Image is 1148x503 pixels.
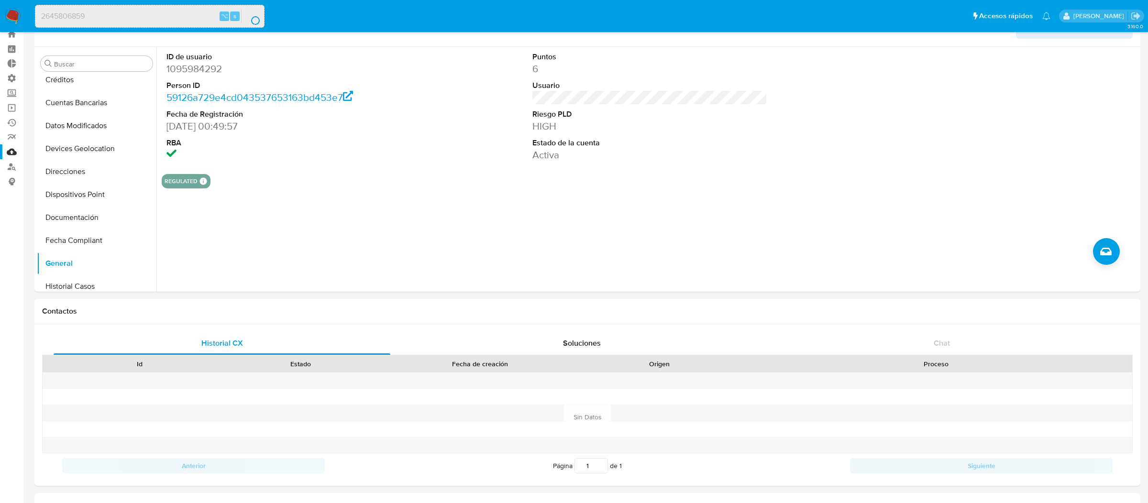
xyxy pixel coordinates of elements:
button: General [37,252,156,275]
span: Accesos rápidos [979,11,1033,21]
a: 59126a729e4cd043537653163bd453e7 [166,90,353,104]
button: search-icon [241,10,261,23]
span: Chat [934,338,950,349]
span: 1 [619,461,622,470]
button: Dispositivos Point [37,183,156,206]
span: Historial CX [201,338,243,349]
dd: 1095984292 [166,62,401,76]
dt: ID de usuario [166,52,401,62]
button: Buscar [44,60,52,67]
p: eric.malcangi@mercadolibre.com [1073,11,1127,21]
div: Origen [585,359,733,369]
h1: Contactos [42,306,1133,316]
input: Buscar usuario o caso... [35,10,264,22]
a: Notificaciones [1042,12,1050,20]
div: Fecha de creación [388,359,572,369]
div: Id [66,359,213,369]
button: Siguiente [850,458,1113,473]
button: Documentación [37,206,156,229]
button: Anterior [62,458,325,473]
span: ⌥ [221,11,228,21]
button: Datos Modificados [37,114,156,137]
div: Proceso [746,359,1126,369]
a: Salir [1131,11,1141,21]
dt: Usuario [532,80,767,91]
button: Direcciones [37,160,156,183]
dd: [DATE] 00:49:57 [166,120,401,133]
dt: Puntos [532,52,767,62]
div: Estado [227,359,374,369]
dt: RBA [166,138,401,148]
dd: HIGH [532,120,767,133]
button: Cuentas Bancarias [37,91,156,114]
span: s [233,11,236,21]
dt: Person ID [166,80,401,91]
span: Soluciones [563,338,601,349]
dt: Estado de la cuenta [532,138,767,148]
dd: Activa [532,148,767,162]
dt: Riesgo PLD [532,109,767,120]
button: Historial Casos [37,275,156,298]
span: 3.160.0 [1127,22,1143,30]
span: Página de [553,458,622,473]
dt: Fecha de Registración [166,109,401,120]
button: Devices Geolocation [37,137,156,160]
input: Buscar [54,60,149,68]
button: Créditos [37,68,156,91]
dd: 6 [532,62,767,76]
button: Fecha Compliant [37,229,156,252]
